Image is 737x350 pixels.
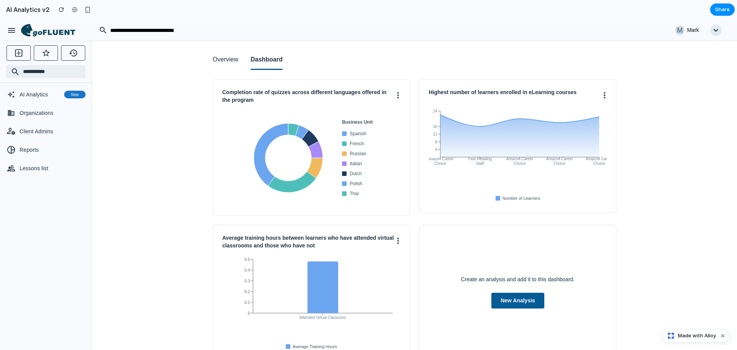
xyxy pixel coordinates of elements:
[718,331,727,340] button: Dismiss watermark
[3,5,50,14] h2: AI Analytics v2
[710,3,735,16] button: Share
[715,6,730,13] span: Share
[678,332,716,340] span: Made with Alloy
[663,332,717,340] a: Made with Alloy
